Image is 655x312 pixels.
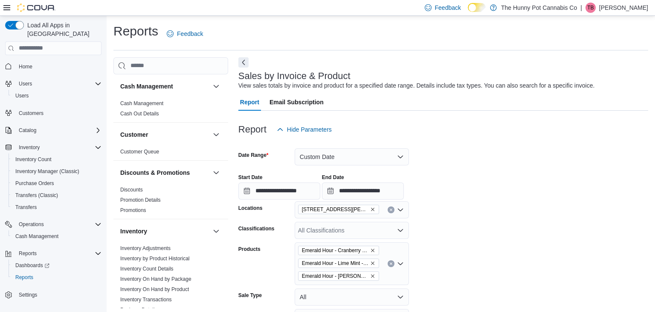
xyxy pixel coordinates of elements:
span: Report [240,94,259,111]
span: Emerald Hour - Cranberry Citrus - 222mL x 10:0 [302,246,368,255]
span: Emerald Hour - Lime Mint - 222mL x 10:0 [302,259,368,268]
button: Open list of options [397,227,404,234]
label: Classifications [238,225,275,232]
button: Customer [120,130,209,139]
a: Home [15,62,36,72]
button: Inventory [120,227,209,235]
button: Catalog [2,124,105,136]
span: Inventory On Hand by Package [120,276,191,283]
label: Start Date [238,174,263,181]
button: Operations [2,218,105,230]
span: Home [15,61,101,72]
button: Clear input [388,206,394,213]
span: Promotions [120,207,146,214]
span: Transfers [12,202,101,212]
span: Operations [15,219,101,230]
label: Date Range [238,152,269,159]
p: The Hunny Pot Cannabis Co [501,3,577,13]
button: Next [238,57,249,68]
a: Users [12,91,32,101]
p: [PERSON_NAME] [599,3,648,13]
a: Dashboards [9,259,105,271]
div: Discounts & Promotions [113,185,228,219]
span: Transfers (Classic) [12,190,101,200]
button: Transfers (Classic) [9,189,105,201]
button: Catalog [15,125,40,135]
span: Cash Out Details [120,110,159,117]
div: View sales totals by invoice and product for a specified date range. Details include tax types. Y... [238,81,595,90]
span: Email Subscription [270,94,324,111]
span: Users [15,79,101,89]
a: Customers [15,108,47,118]
button: Hide Parameters [273,121,335,138]
span: [STREET_ADDRESS][PERSON_NAME] [302,205,368,214]
span: Cash Management [120,100,163,107]
label: Locations [238,205,263,212]
label: End Date [322,174,344,181]
a: Inventory Count Details [120,266,174,272]
label: Sale Type [238,292,262,299]
span: Inventory Transactions [120,296,172,303]
button: Customers [2,107,105,119]
span: Inventory Manager (Classic) [15,168,79,175]
button: Remove 6161 Thorold Stone Rd from selection in this group [370,207,375,212]
span: Reports [15,274,33,281]
span: Inventory On Hand by Product [120,286,189,293]
h3: Sales by Invoice & Product [238,71,351,81]
a: Dashboards [12,260,53,271]
button: Custom Date [295,148,409,165]
span: Transfers (Classic) [15,192,58,199]
span: Users [15,92,29,99]
span: Reports [15,248,101,259]
button: Remove Emerald Hour - Cranberry Citrus - 222mL x 10:0 from selection in this group [370,248,375,253]
span: Customers [19,110,43,117]
span: Settings [15,289,101,300]
span: Customer Queue [120,148,159,155]
input: Press the down key to open a popover containing a calendar. [238,182,320,200]
span: Settings [19,291,37,298]
button: Discounts & Promotions [120,168,209,177]
span: Purchase Orders [12,178,101,188]
span: Home [19,63,32,70]
h3: Report [238,124,267,135]
img: Cova [17,3,55,12]
span: Catalog [19,127,36,134]
span: Dashboards [15,262,49,269]
a: Cash Management [120,100,163,106]
span: Emerald Hour - Ginger Lime - 222mL x 10:0 [298,271,379,281]
a: Inventory Count [12,154,55,165]
a: Transfers (Classic) [12,190,61,200]
button: Open list of options [397,260,404,267]
span: Emerald Hour - Lime Mint - 222mL x 10:0 [298,259,379,268]
a: Purchase Orders [12,178,58,188]
a: Promotion Details [120,197,161,203]
button: Cash Management [211,81,221,91]
span: Discounts [120,186,143,193]
a: Inventory by Product Historical [120,256,190,262]
a: Reports [12,272,37,283]
span: Operations [19,221,44,228]
label: Products [238,246,261,253]
button: Remove Emerald Hour - Lime Mint - 222mL x 10:0 from selection in this group [370,261,375,266]
button: Transfers [9,201,105,213]
a: Inventory Adjustments [120,245,171,251]
span: Cash Management [12,231,101,241]
span: Dashboards [12,260,101,271]
input: Dark Mode [468,3,486,12]
a: Settings [15,290,41,300]
span: Load All Apps in [GEOGRAPHIC_DATA] [24,21,101,38]
button: Discounts & Promotions [211,168,221,178]
span: Cash Management [15,233,58,240]
button: Home [2,60,105,73]
span: Reports [19,250,37,257]
span: Catalog [15,125,101,135]
p: | [580,3,582,13]
span: Inventory [19,144,40,151]
span: Hide Parameters [287,125,332,134]
button: Open list of options [397,206,404,213]
button: Operations [15,219,47,230]
button: Clear input [388,260,394,267]
h3: Inventory [120,227,147,235]
button: Customer [211,130,221,140]
span: Inventory Count Details [120,265,174,272]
